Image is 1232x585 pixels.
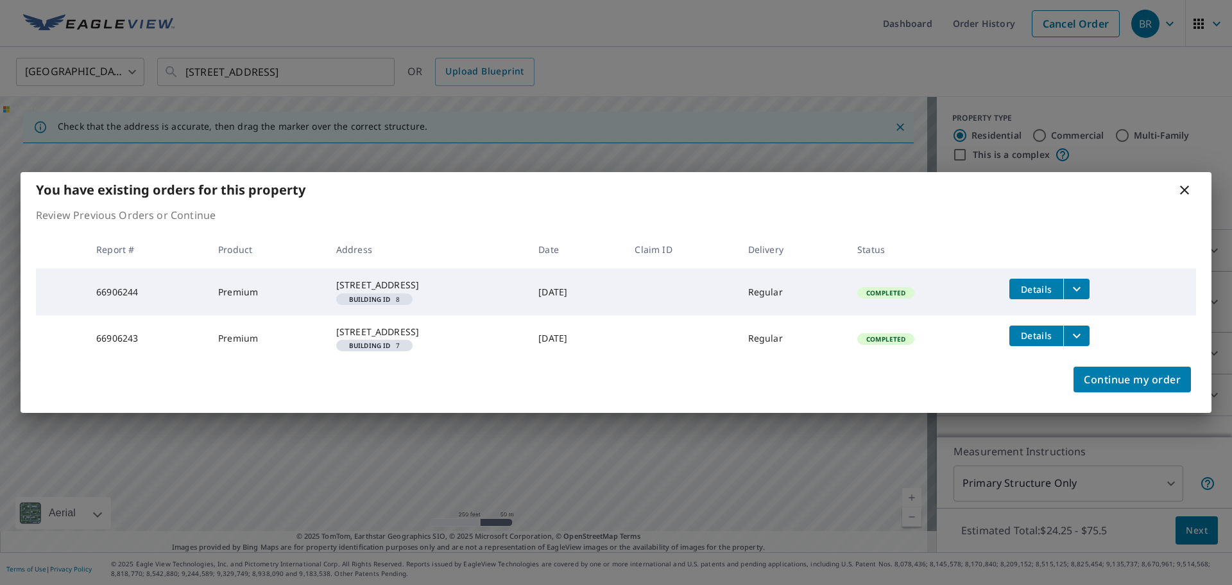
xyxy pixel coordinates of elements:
[336,279,518,292] div: [STREET_ADDRESS]
[738,315,847,362] td: Regular
[847,231,999,268] th: Status
[1074,367,1191,392] button: Continue my order
[528,231,624,268] th: Date
[1084,371,1181,389] span: Continue my order
[1009,279,1063,299] button: detailsBtn-66906244
[336,326,518,338] div: [STREET_ADDRESS]
[86,315,208,362] td: 66906243
[208,268,326,315] td: Premium
[86,268,208,315] td: 66906244
[349,296,391,302] em: Building ID
[1063,279,1090,299] button: filesDropdownBtn-66906244
[624,231,737,268] th: Claim ID
[1017,283,1056,295] span: Details
[738,231,847,268] th: Delivery
[1063,326,1090,346] button: filesDropdownBtn-66906243
[36,207,1196,223] p: Review Previous Orders or Continue
[1017,329,1056,342] span: Details
[349,342,391,349] em: Building ID
[859,288,913,297] span: Completed
[86,231,208,268] th: Report #
[36,181,305,198] b: You have existing orders for this property
[528,268,624,315] td: [DATE]
[859,335,913,344] span: Completed
[738,268,847,315] td: Regular
[341,296,407,302] span: 8
[528,315,624,362] td: [DATE]
[341,342,407,349] span: 7
[1009,326,1063,346] button: detailsBtn-66906243
[326,231,528,268] th: Address
[208,315,326,362] td: Premium
[208,231,326,268] th: Product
